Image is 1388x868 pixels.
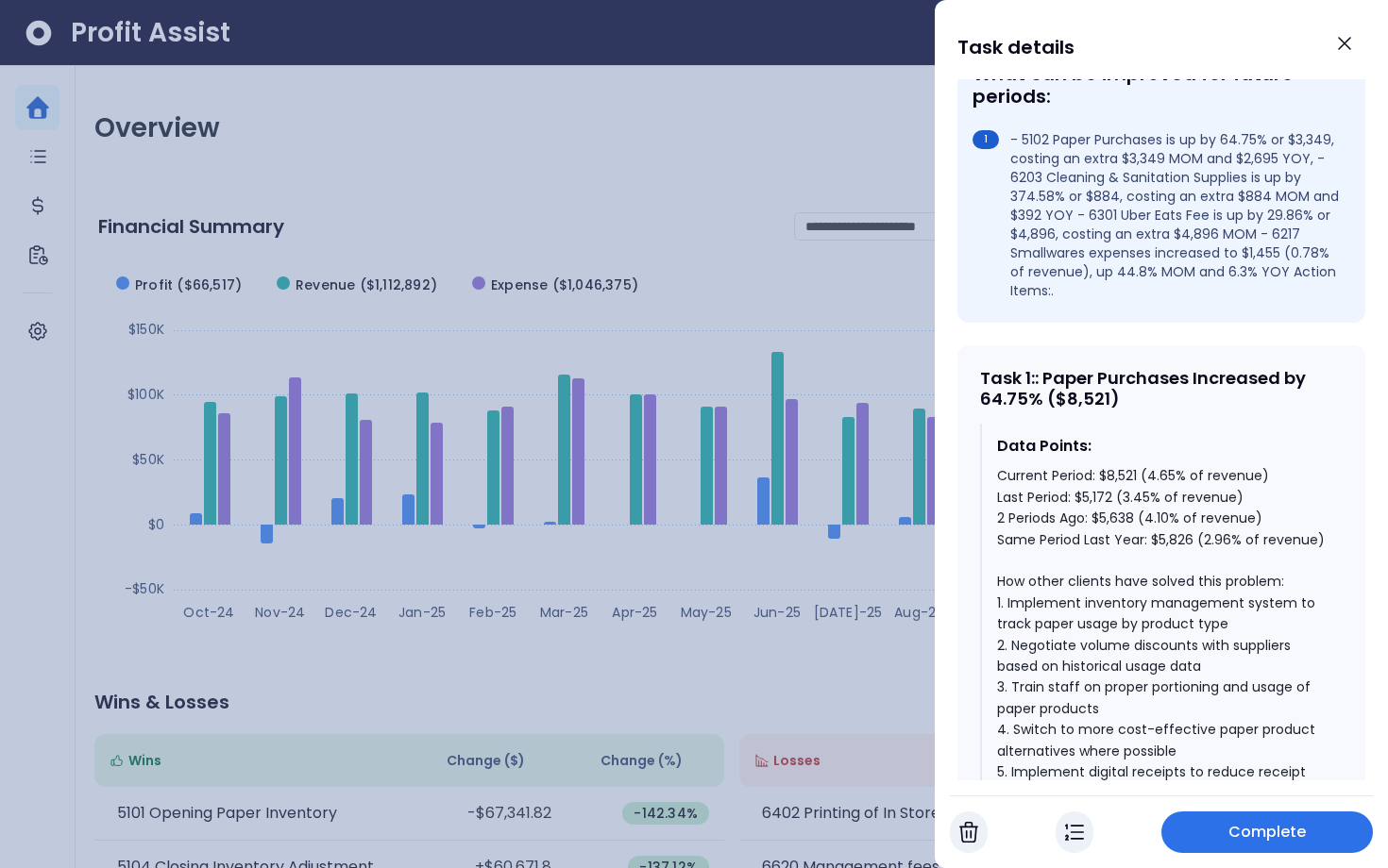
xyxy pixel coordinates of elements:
[959,821,978,843] img: Cancel Task
[1228,821,1307,843] span: Complete
[997,435,1328,458] div: Data Points:
[973,62,1343,108] div: What can be improved for future periods:
[1161,811,1373,853] button: Complete
[1324,23,1365,64] button: Close
[973,130,1343,300] li: - 5102 Paper Purchases is up by 64.75% or $3,349, costing an extra $3,349 MOM and $2,695 YOY, - 6...
[980,368,1343,409] div: Task 1 : : Paper Purchases Increased by 64.75% ($8,521)
[957,30,1075,64] h1: Task details
[1065,821,1084,843] img: In Progress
